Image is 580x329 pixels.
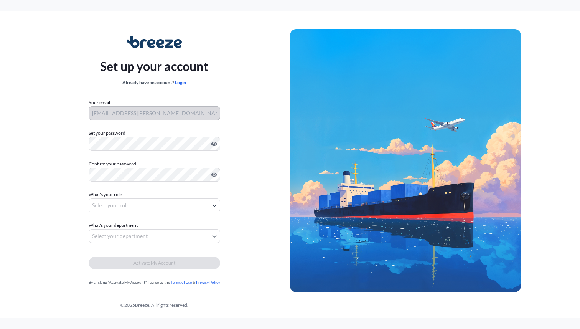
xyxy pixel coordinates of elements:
[92,232,148,240] span: Select your department
[89,278,220,286] div: By clicking "Activate My Account" I agree to the &
[290,29,521,292] img: Ship illustration
[89,191,122,198] span: What's your role
[89,129,220,137] label: Set your password
[89,99,110,106] label: Your email
[92,202,129,209] span: Select your role
[100,79,208,86] div: Already have an account?
[127,36,182,48] img: Breeze
[175,79,186,85] a: Login
[171,280,192,284] a: Terms of Use
[89,229,220,243] button: Select your department
[211,141,217,147] button: Show password
[18,301,290,309] div: © 2025 Breeze. All rights reserved.
[100,57,208,76] p: Set up your account
[211,172,217,178] button: Show password
[89,257,220,269] button: Activate My Account
[89,160,220,168] label: Confirm your password
[89,106,220,120] input: Your email address
[133,259,175,267] span: Activate My Account
[196,280,220,284] a: Privacy Policy
[89,222,138,229] span: What's your department
[89,198,220,212] button: Select your role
